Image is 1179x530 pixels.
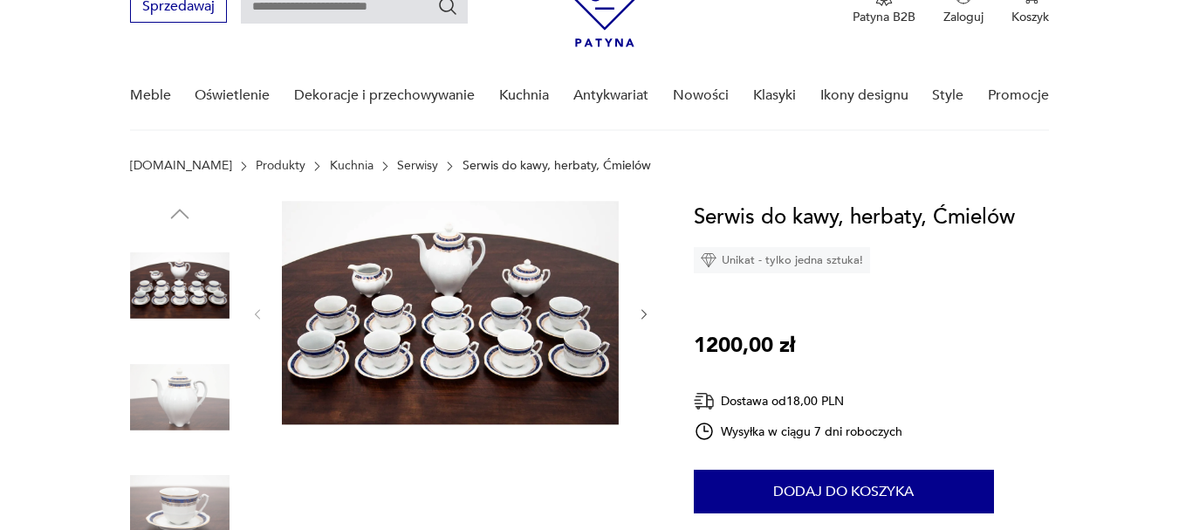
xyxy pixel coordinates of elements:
img: Zdjęcie produktu Serwis do kawy, herbaty, Ćmielów [282,201,619,425]
a: Dekoracje i przechowywanie [294,62,475,129]
a: Kuchnia [499,62,549,129]
a: Produkty [256,159,305,173]
a: Oświetlenie [195,62,270,129]
div: Unikat - tylko jedna sztuka! [694,247,870,273]
a: Ikony designu [820,62,908,129]
a: Nowości [673,62,729,129]
a: Sprzedawaj [130,2,227,14]
p: Patyna B2B [853,9,915,25]
a: Style [932,62,963,129]
a: Serwisy [397,159,438,173]
h1: Serwis do kawy, herbaty, Ćmielów [694,201,1015,234]
p: 1200,00 zł [694,329,795,362]
p: Koszyk [1011,9,1049,25]
img: Zdjęcie produktu Serwis do kawy, herbaty, Ćmielów [130,236,230,335]
div: Dostawa od 18,00 PLN [694,390,903,412]
p: Serwis do kawy, herbaty, Ćmielów [463,159,651,173]
img: Ikona dostawy [694,390,715,412]
button: Dodaj do koszyka [694,470,994,513]
a: Meble [130,62,171,129]
a: [DOMAIN_NAME] [130,159,232,173]
p: Zaloguj [943,9,984,25]
a: Promocje [988,62,1049,129]
div: Wysyłka w ciągu 7 dni roboczych [694,421,903,442]
a: Antykwariat [573,62,648,129]
a: Kuchnia [330,159,374,173]
a: Klasyki [753,62,796,129]
img: Zdjęcie produktu Serwis do kawy, herbaty, Ćmielów [130,348,230,447]
img: Ikona diamentu [701,252,716,268]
